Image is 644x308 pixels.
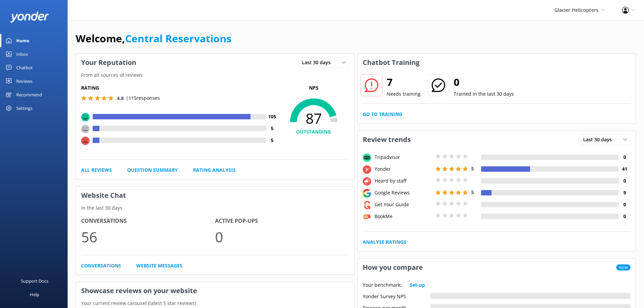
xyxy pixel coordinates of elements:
h4: 0 [619,201,630,208]
a: Go to Training [363,111,402,118]
span: 4.8 [117,95,124,101]
p: 56 [81,226,215,248]
div: BookMe [373,213,434,220]
h3: Your Reputation [76,54,141,71]
a: Rating Analysis [193,166,236,174]
h2: 7 [387,74,421,90]
h4: OUTSTANDING [278,128,349,136]
p: NPS [278,84,349,92]
p: Needs training [387,90,421,98]
h4: Active Pop-ups [215,217,349,226]
a: Analyse Ratings [363,238,406,246]
span: 5 [471,189,474,195]
h4: 0 [619,153,630,161]
div: Settings [16,101,32,115]
span: 5 [471,165,474,172]
div: Help [30,288,39,301]
div: Reviews [16,74,32,88]
span: Last 30 days [583,136,616,143]
h4: 41 [619,165,630,173]
p: In the last 30 days [76,204,354,212]
div: Inbox [16,47,28,61]
h4: 9 [619,189,630,196]
h4: Conversations [81,217,215,226]
span: Last 30 days [302,59,335,66]
p: Your benchmark: [363,281,402,289]
div: Home [16,34,29,47]
span: Glacier Helicopters [554,7,598,13]
a: All Reviews [81,166,112,174]
h4: 5 [266,137,278,144]
img: yonder-white-logo.png [10,11,49,23]
a: Website Messages [136,262,183,269]
div: Support Docs [21,274,48,288]
span: New [616,264,630,270]
div: Yonder [373,165,434,173]
p: From all sources of reviews [76,71,354,79]
h4: 105 [266,113,278,120]
h4: 5 [266,125,278,132]
p: | 115 responses [126,94,160,102]
h5: Rating [81,84,278,92]
h1: Welcome, [76,30,232,47]
a: Set-up [410,281,425,289]
div: Heard by staff [373,177,434,185]
h4: 0 [619,213,630,220]
div: Yonder Survey NPS [363,293,430,299]
div: Google Reviews [373,189,434,196]
h3: How you compare [358,259,428,276]
p: Your current review carousel (latest 5 star reviews) [76,300,354,307]
h4: 0 [619,177,630,185]
h2: 0 [454,74,514,90]
span: 87 [278,110,349,127]
div: Recommend [16,88,42,101]
h3: Website Chat [76,187,354,204]
a: Question Summary [127,166,178,174]
p: Trained in the last 30 days [454,90,514,98]
h3: Review trends [358,131,416,148]
a: Conversations [81,262,121,269]
div: Get Your Guide [373,201,434,208]
h3: Chatbot Training [358,54,425,71]
p: 0 [215,226,349,248]
a: Central Reservations [125,31,232,45]
div: Chatbot [16,61,33,74]
h3: Showcase reviews on your website [76,282,354,300]
div: Tripadvisor [373,153,434,161]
